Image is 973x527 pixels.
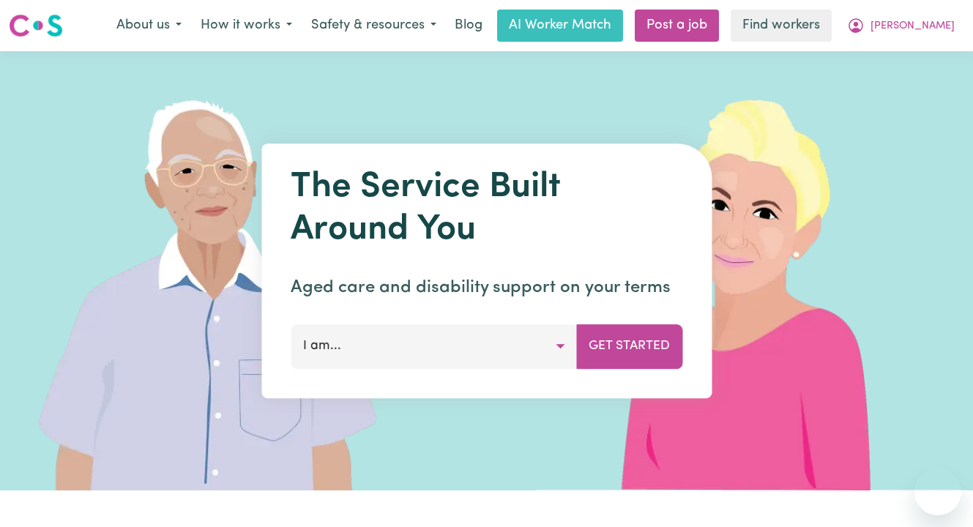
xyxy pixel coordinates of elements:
[871,18,955,34] span: [PERSON_NAME]
[302,10,446,41] button: Safety & resources
[838,10,964,41] button: My Account
[9,9,63,42] a: Careseekers logo
[731,10,832,42] a: Find workers
[9,12,63,39] img: Careseekers logo
[635,10,719,42] a: Post a job
[497,10,623,42] a: AI Worker Match
[446,10,491,42] a: Blog
[291,324,577,368] button: I am...
[291,167,682,251] h1: The Service Built Around You
[191,10,302,41] button: How it works
[914,468,961,515] iframe: Button to launch messaging window
[576,324,682,368] button: Get Started
[107,10,191,41] button: About us
[291,274,682,301] p: Aged care and disability support on your terms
